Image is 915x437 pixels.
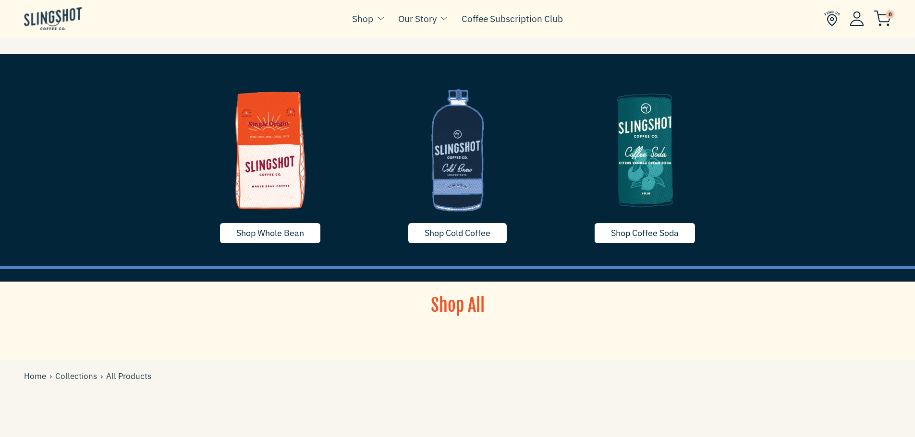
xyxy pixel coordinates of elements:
[611,227,679,238] span: Shop Coffee Soda
[369,294,547,318] h1: Shop All
[371,78,544,222] img: coldcoffee-1635629668715_1200x.png
[55,370,100,383] a: Collections
[425,227,490,238] span: Shop Cold Coffee
[184,78,357,222] img: whole-bean-1635790255739_1200x.png
[462,12,563,26] a: Coffee Subscription Club
[236,227,304,238] span: Shop Whole Bean
[352,12,373,26] a: Shop
[874,12,891,24] a: 0
[24,370,49,383] a: Home
[874,11,891,26] img: cart
[850,11,864,26] img: Account
[24,370,151,383] div: All Products
[824,11,840,26] img: Find Us
[559,78,732,222] img: image-5-1635790255718_1200x.png
[886,10,894,19] span: 0
[100,370,106,383] span: ›
[398,12,437,26] a: Our Story
[49,370,55,383] span: ›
